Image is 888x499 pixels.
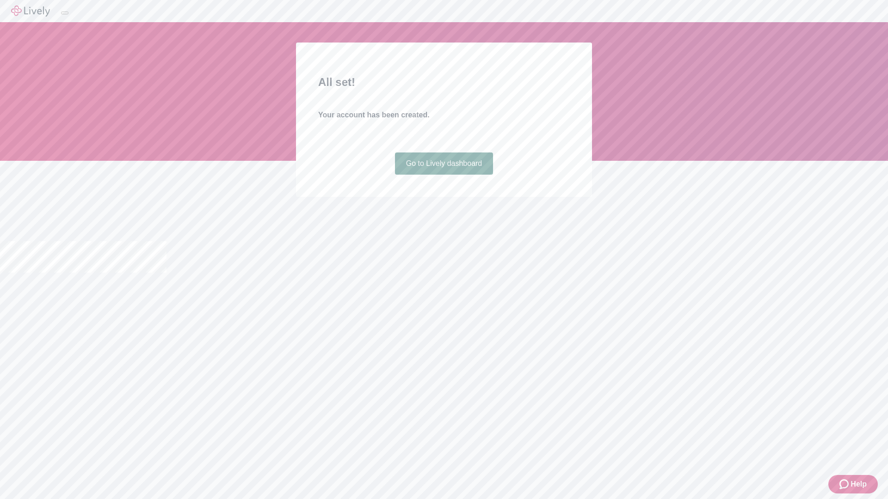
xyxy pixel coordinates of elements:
[828,475,878,493] button: Zendesk support iconHelp
[839,479,851,490] svg: Zendesk support icon
[395,152,493,175] a: Go to Lively dashboard
[11,6,50,17] img: Lively
[851,479,867,490] span: Help
[318,110,570,121] h4: Your account has been created.
[318,74,570,91] h2: All set!
[61,12,68,14] button: Log out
